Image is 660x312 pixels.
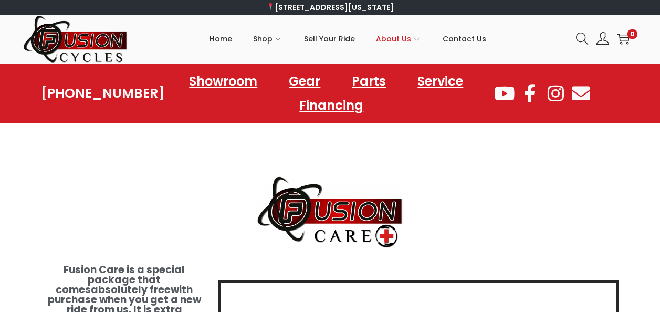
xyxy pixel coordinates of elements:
a: Shop [253,15,283,63]
span: Shop [253,26,273,52]
a: Showroom [179,69,268,93]
span: Home [209,26,232,52]
a: Contact Us [443,15,486,63]
a: About Us [376,15,422,63]
a: Parts [341,69,396,93]
a: Service [407,69,474,93]
a: Financing [289,93,374,118]
a: 0 [617,33,630,45]
a: Gear [278,69,331,93]
a: Home [209,15,232,63]
nav: Primary navigation [128,15,568,63]
img: 📍 [267,3,274,11]
span: About Us [376,26,411,52]
nav: Menu [165,69,493,118]
u: absolutely free [91,283,171,297]
span: Contact Us [443,26,486,52]
a: Sell Your Ride [304,15,355,63]
a: [PHONE_NUMBER] [41,86,165,101]
a: [STREET_ADDRESS][US_STATE] [266,2,394,13]
span: Sell Your Ride [304,26,355,52]
img: Woostify retina logo [23,15,128,64]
